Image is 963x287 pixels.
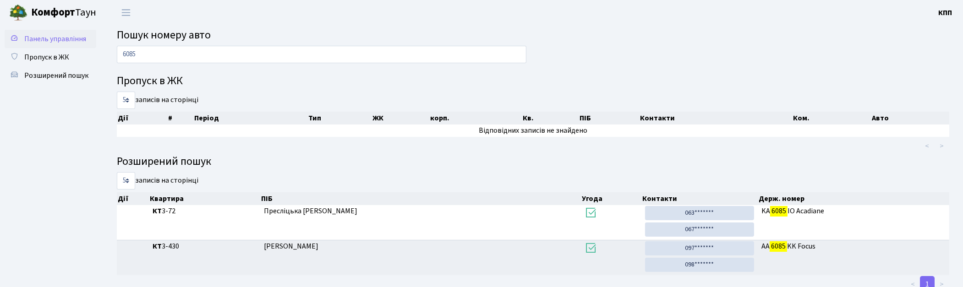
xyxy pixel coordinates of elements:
[117,27,211,43] span: Пошук номеру авто
[193,112,307,125] th: Період
[581,192,641,205] th: Угода
[792,112,871,125] th: Ком.
[761,241,946,252] span: AA KK Focus
[522,112,579,125] th: Кв.
[24,52,69,62] span: Пропуск в ЖК
[261,192,581,205] th: ПІБ
[372,112,430,125] th: ЖК
[117,155,949,168] h4: Розширений пошук
[117,92,198,109] label: записів на сторінці
[579,112,639,125] th: ПІБ
[9,4,27,22] img: logo.png
[264,241,318,251] span: [PERSON_NAME]
[758,192,949,205] th: Держ. номер
[153,241,257,252] span: 3-430
[117,172,135,190] select: записів на сторінці
[117,192,149,205] th: Дії
[117,75,949,88] h4: Пропуск в ЖК
[117,92,135,109] select: записів на сторінці
[24,70,88,81] span: Розширений пошук
[117,112,167,125] th: Дії
[5,48,96,66] a: Пропуск в ЖК
[641,192,758,205] th: Контакти
[153,206,257,217] span: 3-72
[429,112,522,125] th: корп.
[264,206,357,216] span: Пресліцька [PERSON_NAME]
[153,206,162,216] b: КТ
[307,112,372,125] th: Тип
[31,5,75,20] b: Комфорт
[24,34,86,44] span: Панель управління
[117,46,526,63] input: Пошук
[761,206,946,217] span: KA IO Acadiane
[117,125,949,137] td: Відповідних записів не знайдено
[5,66,96,85] a: Розширений пошук
[115,5,137,20] button: Переключити навігацію
[938,8,952,18] b: КПП
[167,112,193,125] th: #
[153,241,162,251] b: КТ
[871,112,949,125] th: Авто
[770,240,787,253] mark: 6085
[5,30,96,48] a: Панель управління
[639,112,792,125] th: Контакти
[770,205,788,217] mark: 6085
[938,7,952,18] a: КПП
[117,172,198,190] label: записів на сторінці
[149,192,260,205] th: Квартира
[31,5,96,21] span: Таун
